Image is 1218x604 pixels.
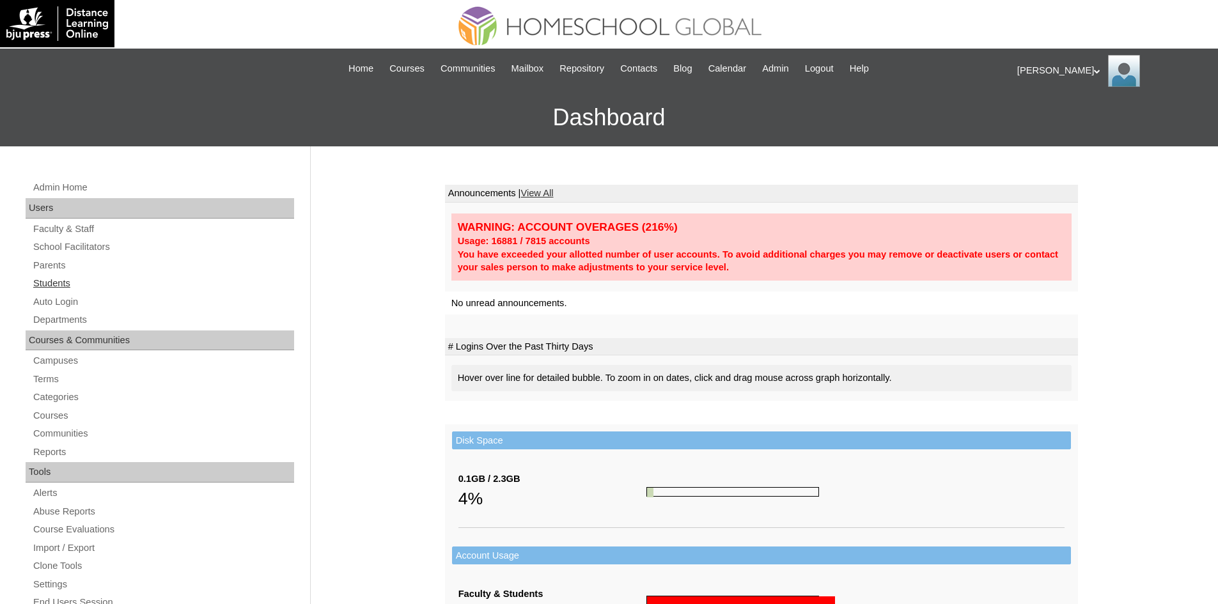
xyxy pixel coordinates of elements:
a: Auto Login [32,294,294,310]
td: # Logins Over the Past Thirty Days [445,338,1078,356]
a: Contacts [614,61,664,76]
a: Course Evaluations [32,522,294,538]
span: Mailbox [511,61,544,76]
td: Account Usage [452,546,1071,565]
a: Courses [383,61,431,76]
a: Blog [667,61,698,76]
div: Tools [26,462,294,483]
div: You have exceeded your allotted number of user accounts. To avoid additional charges you may remo... [458,248,1065,274]
a: School Facilitators [32,239,294,255]
span: Home [348,61,373,76]
span: Admin [762,61,789,76]
a: Alerts [32,485,294,501]
span: Logout [805,61,834,76]
td: No unread announcements. [445,291,1078,315]
a: Logout [799,61,840,76]
a: Categories [32,389,294,405]
a: Students [32,275,294,291]
a: Reports [32,444,294,460]
a: Communities [434,61,502,76]
a: Clone Tools [32,558,294,574]
img: Ariane Ebuen [1108,55,1140,87]
a: Calendar [702,61,753,76]
a: Admin Home [32,180,294,196]
a: Import / Export [32,540,294,556]
a: Repository [553,61,611,76]
a: Courses [32,408,294,424]
a: Mailbox [505,61,550,76]
a: Campuses [32,353,294,369]
div: Courses & Communities [26,330,294,351]
a: Communities [32,426,294,442]
a: Settings [32,577,294,592]
a: Home [342,61,380,76]
a: View All [520,188,553,198]
div: Faculty & Students [458,587,646,601]
span: Blog [673,61,692,76]
div: 0.1GB / 2.3GB [458,472,646,486]
div: WARNING: ACCOUNT OVERAGES (216%) [458,220,1065,235]
span: Repository [559,61,604,76]
a: Terms [32,371,294,387]
span: Courses [389,61,425,76]
div: [PERSON_NAME] [1017,55,1205,87]
div: Hover over line for detailed bubble. To zoom in on dates, click and drag mouse across graph horiz... [451,365,1072,391]
strong: Usage: 16881 / 7815 accounts [458,236,590,246]
span: Contacts [620,61,657,76]
img: logo-white.png [6,6,108,41]
a: Abuse Reports [32,504,294,520]
span: Help [850,61,869,76]
td: Disk Space [452,431,1071,450]
span: Communities [441,61,496,76]
a: Departments [32,312,294,328]
span: Calendar [708,61,746,76]
a: Faculty & Staff [32,221,294,237]
h3: Dashboard [6,89,1212,146]
div: 4% [458,486,646,511]
a: Admin [756,61,795,76]
td: Announcements | [445,185,1078,203]
div: Users [26,198,294,219]
a: Parents [32,258,294,274]
a: Help [843,61,875,76]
